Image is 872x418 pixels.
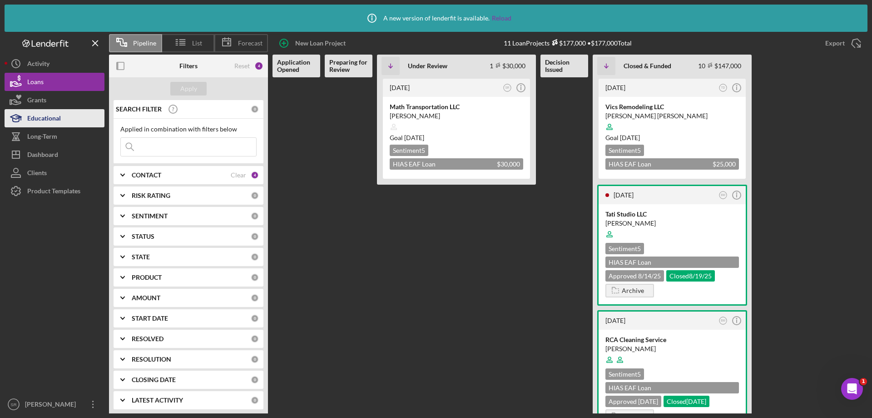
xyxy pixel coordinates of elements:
time: 2025-08-19 18:06 [605,84,625,91]
div: [PERSON_NAME] [605,219,739,228]
div: 0 [251,253,259,261]
div: Vics Remodeling LLC [605,102,739,111]
div: HIAS EAF Loan Application_[US_STATE] $2,000 [605,257,739,268]
div: Activity [27,55,50,75]
span: Goal [390,134,424,141]
time: 2025-08-17 03:32 [614,191,634,199]
time: 10/18/2025 [620,134,640,141]
div: Sentiment 5 [605,243,644,254]
b: Preparing for Review [329,59,368,73]
div: Sentiment 5 [605,145,644,156]
div: [PERSON_NAME] [23,395,82,416]
div: 0 [251,232,259,241]
button: Product Templates [5,182,104,200]
time: 2025-07-30 20:11 [390,84,410,91]
div: Approved 8/14/25 [605,270,664,282]
div: HIAS EAF Loan Application_[US_STATE] [605,158,739,170]
span: 1 [860,378,867,385]
div: Loans [27,73,44,93]
b: AMOUNT [132,294,160,302]
div: 0 [251,376,259,384]
div: 0 [251,396,259,404]
div: 0 [251,105,259,113]
div: Closed 8/19/25 [666,270,715,282]
div: Grants [27,91,46,111]
div: HIAS EAF Loan Application_[US_STATE] [390,158,523,170]
b: Closed & Funded [624,62,671,70]
button: Apply [170,82,207,96]
div: 1 $30,000 [490,62,525,70]
button: BM [717,315,729,327]
b: STATUS [132,233,154,240]
div: 0 [251,314,259,322]
div: Tati Studio LLC [605,210,739,219]
b: START DATE [132,315,168,322]
span: Pipeline [133,40,156,47]
span: $25,000 [713,160,736,168]
div: Educational [27,109,61,130]
b: SENTIMENT [132,212,168,220]
div: A new version of lenderfit is available. [361,7,511,30]
div: RCA Cleaning Service [605,335,739,344]
button: BM [717,189,729,201]
b: RESOLUTION [132,356,171,363]
button: Export [816,34,867,52]
iframe: Intercom live chat [841,378,863,400]
div: 0 [251,355,259,363]
a: Loans [5,73,104,91]
b: PRODUCT [132,274,162,281]
time: 10/19/2025 [404,134,424,141]
b: SEARCH FILTER [116,106,162,113]
span: Forecast [238,40,263,47]
div: [PERSON_NAME] [390,111,523,121]
div: 11 Loan Projects • $177,000 Total [504,39,632,47]
div: New Loan Project [295,34,346,52]
div: 4 [251,171,259,179]
div: Clients [27,164,47,184]
span: List [192,40,202,47]
button: SR [501,82,514,94]
b: Filters [179,62,198,70]
button: SR[PERSON_NAME] [5,395,104,413]
div: 4 [254,61,263,71]
time: 2025-06-03 18:35 [605,317,625,324]
b: CLOSING DATE [132,376,176,383]
span: Goal [605,134,640,141]
div: 0 [251,212,259,220]
button: Educational [5,109,104,127]
div: 10 $147,000 [698,62,741,70]
b: Application Opened [277,59,316,73]
b: RISK RATING [132,192,170,199]
text: BM [721,193,725,196]
b: Under Review [408,62,447,70]
div: Sentiment 5 [605,368,644,380]
button: New Loan Project [272,34,355,52]
b: STATE [132,253,150,261]
div: $177,000 [550,39,586,47]
text: TD [721,86,725,89]
div: Math Transportation LLC [390,102,523,111]
div: 0 [251,335,259,343]
div: Archive [622,284,644,297]
button: Clients [5,164,104,182]
button: Dashboard [5,146,104,164]
div: [PERSON_NAME] [PERSON_NAME] [605,111,739,121]
b: CONTACT [132,171,161,179]
button: Activity [5,55,104,73]
text: BM [721,319,725,322]
div: Product Templates [27,182,80,202]
b: Decision Issued [545,59,584,73]
button: Grants [5,91,104,109]
text: SR [505,86,510,89]
div: Long-Term [27,127,57,148]
button: Long-Term [5,127,104,146]
div: Sentiment 5 [390,145,428,156]
b: LATEST ACTIVITY [132,397,183,404]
